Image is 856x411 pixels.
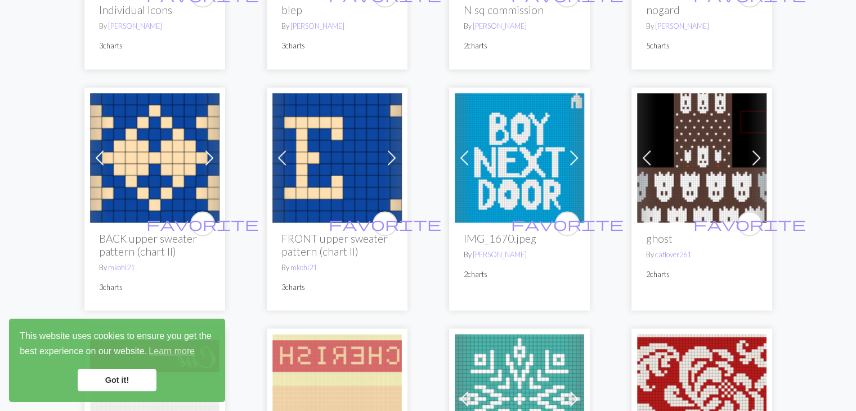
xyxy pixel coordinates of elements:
i: favourite [693,212,806,235]
p: By [99,262,210,272]
span: favorite [329,215,441,232]
p: By [281,20,393,31]
img: ghost [637,93,767,222]
a: snoflak?? [455,392,584,403]
span: favorite [693,215,806,232]
img: upper sweater pattern (chart II) [272,93,402,222]
h2: ghost [646,231,758,244]
p: 3 charts [99,40,210,51]
p: By [464,249,575,260]
h2: nogard [646,3,758,16]
img: IMG_1670.jpeg [455,93,584,222]
a: color block [272,392,402,403]
button: favourite [555,211,580,236]
a: learn more about cookies [147,343,196,360]
p: By [646,20,758,31]
a: upper sweater pattern (chart II) [272,151,402,162]
div: cookieconsent [9,319,225,402]
a: catlover261 [655,249,691,258]
a: color block 2 [90,392,219,403]
p: By [99,20,210,31]
p: 2 charts [464,40,575,51]
p: 3 charts [281,282,393,292]
span: This website uses cookies to ensure you get the best experience on our website. [20,329,214,360]
a: mkohl21 [290,262,317,271]
a: upper sweater pattern (chart II) [90,151,219,162]
p: 3 charts [281,40,393,51]
span: favorite [511,215,624,232]
h2: IMG_1670.jpeg [464,231,575,244]
a: [PERSON_NAME] [290,21,344,30]
img: upper sweater pattern (chart II) [90,93,219,222]
button: favourite [737,211,762,236]
p: 2 charts [646,269,758,279]
a: IMG_1670.jpeg [455,151,584,162]
h2: FRONT upper sweater pattern (chart II) [281,231,393,257]
p: By [464,20,575,31]
h2: blep [281,3,393,16]
a: 1000077825.jpg [637,392,767,403]
p: 2 charts [464,269,575,279]
a: mkohl21 [108,262,135,271]
p: By [646,249,758,260]
i: favourite [329,212,441,235]
button: favourite [190,211,215,236]
h2: BACK upper sweater pattern (chart II) [99,231,210,257]
i: favourite [511,212,624,235]
a: ghost [637,151,767,162]
p: 5 charts [646,40,758,51]
p: 3 charts [99,282,210,292]
h2: N sq commission [464,3,575,16]
a: [PERSON_NAME] [108,21,162,30]
a: [PERSON_NAME] [655,21,709,30]
span: favorite [146,215,259,232]
i: favourite [146,212,259,235]
a: dismiss cookie message [78,369,156,391]
h2: Individual Icons [99,3,210,16]
a: [PERSON_NAME] [473,21,527,30]
button: favourite [373,211,397,236]
a: [PERSON_NAME] [473,249,527,258]
p: By [281,262,393,272]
